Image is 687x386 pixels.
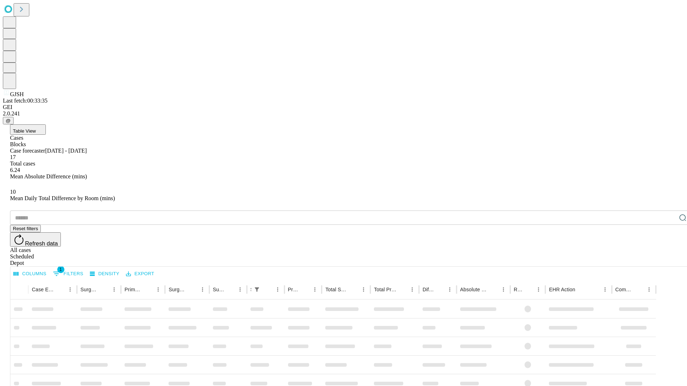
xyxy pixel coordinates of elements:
button: Menu [65,284,75,295]
div: Surgery Date [213,287,224,292]
div: Predicted In Room Duration [288,287,299,292]
button: Menu [109,284,119,295]
div: Total Predicted Duration [374,287,396,292]
button: Reset filters [10,225,41,232]
div: Resolved in EHR [514,287,523,292]
span: GJSH [10,91,24,97]
div: 2.0.241 [3,110,684,117]
span: [DATE] - [DATE] [45,148,87,154]
div: Comments [615,287,633,292]
button: Sort [397,284,407,295]
span: Last fetch: 00:33:35 [3,98,48,104]
button: Menu [600,284,610,295]
button: Menu [310,284,320,295]
button: Sort [435,284,445,295]
button: Table View [10,124,46,135]
button: Sort [55,284,65,295]
button: Show filters [51,268,85,279]
div: Case Epic Id [32,287,54,292]
button: Menu [445,284,455,295]
span: Total cases [10,160,35,167]
div: Surgery Name [169,287,186,292]
button: Sort [99,284,109,295]
button: Sort [634,284,644,295]
button: Export [124,268,156,279]
span: 1 [57,266,64,273]
button: Menu [533,284,544,295]
button: Menu [273,284,283,295]
span: Case forecaster [10,148,45,154]
span: Table View [13,128,36,134]
span: @ [6,118,11,123]
button: Menu [235,284,245,295]
span: Mean Daily Total Difference by Room (mins) [10,195,115,201]
button: Sort [523,284,533,295]
div: EHR Action [549,287,575,292]
button: Sort [263,284,273,295]
span: Reset filters [13,226,38,231]
span: Mean Absolute Difference (mins) [10,173,87,179]
button: @ [3,117,14,124]
button: Menu [198,284,208,295]
button: Sort [488,284,498,295]
div: Surgeon Name [81,287,98,292]
button: Sort [300,284,310,295]
button: Menu [359,284,369,295]
span: 6.24 [10,167,20,173]
button: Menu [644,284,654,295]
div: GEI [3,104,684,110]
div: Total Scheduled Duration [325,287,348,292]
button: Menu [407,284,417,295]
button: Sort [349,284,359,295]
div: Absolute Difference [460,287,488,292]
div: Primary Service [125,287,142,292]
div: Scheduled In Room Duration [250,287,251,292]
button: Show filters [252,284,262,295]
button: Sort [187,284,198,295]
span: 10 [10,189,16,195]
div: 1 active filter [252,284,262,295]
button: Sort [225,284,235,295]
button: Refresh data [10,232,61,247]
button: Menu [153,284,163,295]
button: Sort [576,284,586,295]
div: Difference [423,287,434,292]
button: Menu [498,284,508,295]
button: Sort [143,284,153,295]
span: Refresh data [25,241,58,247]
button: Select columns [12,268,48,279]
span: 17 [10,154,16,160]
button: Density [88,268,121,279]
